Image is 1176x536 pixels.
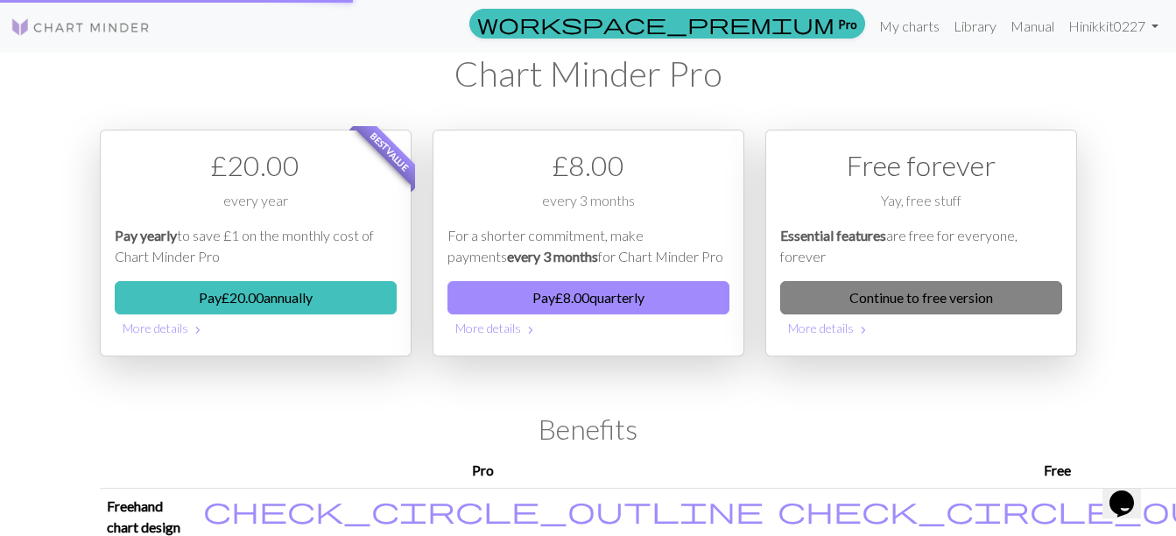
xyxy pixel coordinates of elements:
img: Logo [11,17,151,38]
div: every year [115,190,397,225]
div: Free forever [780,145,1062,187]
p: For a shorter commitment, make payments for Chart Minder Pro [447,225,729,267]
button: Pay£8.00quarterly [447,281,729,314]
span: chevron_right [856,321,870,339]
div: Payment option 1 [100,130,412,356]
div: Yay, free stuff [780,190,1062,225]
div: £ 20.00 [115,145,397,187]
th: Pro [196,453,771,489]
span: Best value [352,115,426,189]
span: check_circle_outline [203,493,764,526]
div: Free option [765,130,1077,356]
span: chevron_right [524,321,538,339]
em: Essential features [780,227,886,243]
a: Pro [469,9,865,39]
em: Pay yearly [115,227,177,243]
a: My charts [872,9,947,44]
a: Hinikkit0227 [1061,9,1165,44]
a: Manual [1003,9,1061,44]
em: every 3 months [507,248,598,264]
p: are free for everyone, forever [780,225,1062,267]
iframe: chat widget [1102,466,1158,518]
button: Pay£20.00annually [115,281,397,314]
div: £ 8.00 [447,145,729,187]
button: More details [447,314,729,342]
div: every 3 months [447,190,729,225]
span: workspace_premium [477,11,834,36]
p: to save £1 on the monthly cost of Chart Minder Pro [115,225,397,267]
button: More details [780,314,1062,342]
span: chevron_right [191,321,205,339]
button: More details [115,314,397,342]
div: Payment option 2 [433,130,744,356]
h2: Benefits [100,413,1077,446]
a: Continue to free version [780,281,1062,314]
a: Library [947,9,1003,44]
i: Included [203,496,764,524]
h1: Chart Minder Pro [100,53,1077,95]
